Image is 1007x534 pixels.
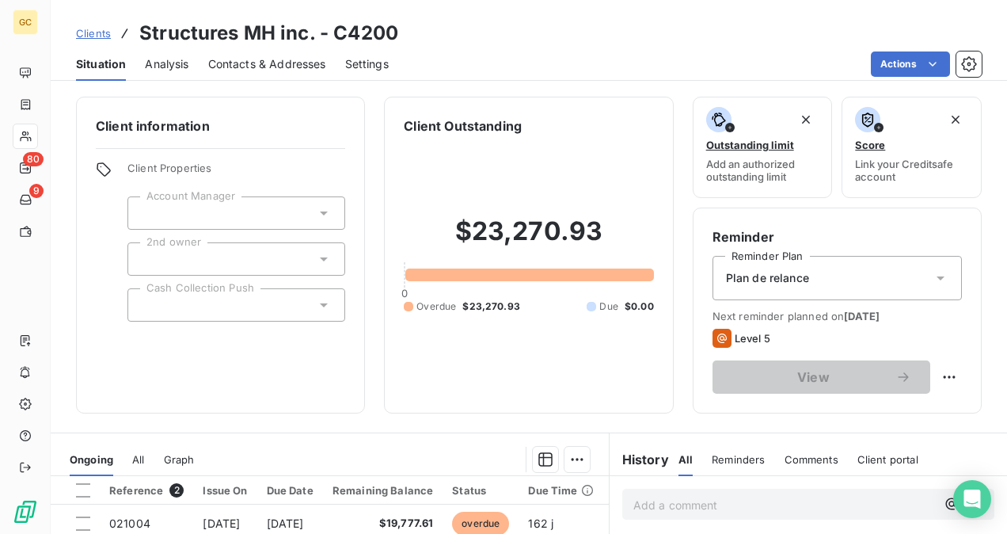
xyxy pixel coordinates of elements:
[706,158,819,183] span: Add an authorized outstanding limit
[23,152,44,166] span: 80
[141,252,154,266] input: Add a tag
[712,360,930,394] button: View
[712,227,962,246] h6: Reminder
[731,371,895,383] span: View
[141,206,154,220] input: Add a tag
[726,270,809,286] span: Plan de relance
[169,483,184,498] span: 2
[96,116,345,135] h6: Client information
[29,184,44,198] span: 9
[610,450,669,469] h6: History
[76,27,111,40] span: Clients
[528,484,593,497] div: Due Time
[452,484,509,497] div: Status
[345,56,389,72] span: Settings
[13,10,38,35] div: GC
[842,97,982,198] button: ScoreLink your Creditsafe account
[267,484,313,497] div: Due Date
[871,51,950,77] button: Actions
[693,97,833,198] button: Outstanding limitAdd an authorized outstanding limit
[416,299,456,314] span: Overdue
[76,56,126,72] span: Situation
[404,216,653,263] h2: $23,270.93
[109,483,184,498] div: Reference
[332,516,434,532] span: $19,777.61
[706,139,794,151] span: Outstanding limit
[401,287,408,299] span: 0
[735,332,770,345] span: Level 5
[109,517,150,530] span: 021004
[785,453,838,466] span: Comments
[332,484,434,497] div: Remaining Balance
[127,162,345,184] span: Client Properties
[70,453,113,466] span: Ongoing
[599,299,617,314] span: Due
[139,19,398,48] h3: Structures MH inc. - C4200
[132,453,144,466] span: All
[164,453,195,466] span: Graph
[76,25,111,41] a: Clients
[145,56,188,72] span: Analysis
[267,517,304,530] span: [DATE]
[855,158,968,183] span: Link your Creditsafe account
[141,298,154,312] input: Add a tag
[678,453,693,466] span: All
[844,310,880,322] span: [DATE]
[203,484,247,497] div: Issue On
[404,116,522,135] h6: Client Outstanding
[857,453,918,466] span: Client portal
[13,499,38,524] img: Logo LeanPay
[855,139,885,151] span: Score
[528,517,553,530] span: 162 j
[712,453,765,466] span: Reminders
[712,310,962,322] span: Next reminder planned on
[625,299,654,314] span: $0.00
[208,56,326,72] span: Contacts & Addresses
[462,299,520,314] span: $23,270.93
[953,480,991,518] div: Open Intercom Messenger
[203,517,240,530] span: [DATE]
